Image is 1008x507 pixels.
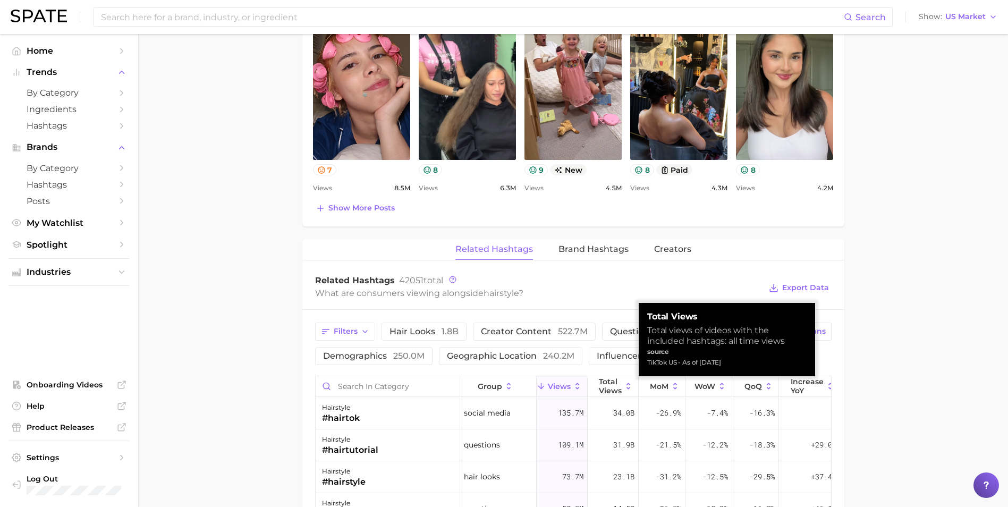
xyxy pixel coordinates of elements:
[9,176,130,193] a: Hashtags
[447,352,574,360] span: geographic location
[736,164,760,175] button: 8
[27,180,112,190] span: Hashtags
[322,444,378,457] div: #hairtutorial
[419,164,443,175] button: 8
[597,352,680,360] span: influencers
[464,438,500,451] span: questions
[11,10,67,22] img: SPATE
[27,88,112,98] span: by Category
[316,398,892,429] button: hairstyle#hairtoksocial media135.7m34.0b-26.9%-7.4%-16.3%--
[524,164,548,175] button: 9
[811,470,836,483] span: +37.4m
[27,422,112,432] span: Product Releases
[394,182,410,195] span: 8.5m
[9,450,130,466] a: Settings
[9,193,130,209] a: Posts
[419,182,438,195] span: Views
[9,117,130,134] a: Hashtags
[322,465,366,478] div: hairstyle
[562,470,583,483] span: 73.7m
[613,407,634,419] span: 34.0b
[322,476,366,488] div: #hairstyle
[537,376,588,397] button: Views
[27,121,112,131] span: Hashtags
[9,264,130,280] button: Industries
[588,376,639,397] button: Total Views
[656,470,681,483] span: -31.2%
[685,376,732,397] button: WoW
[27,267,112,277] span: Industries
[9,101,130,117] a: Ingredients
[811,438,836,451] span: +29.0m
[484,288,519,298] span: hairstyle
[606,182,622,195] span: 4.5m
[481,327,588,336] span: creator content
[455,244,533,254] span: Related Hashtags
[328,204,395,213] span: Show more posts
[313,164,337,175] button: 7
[27,46,112,56] span: Home
[322,401,360,414] div: hairstyle
[782,283,829,292] span: Export Data
[543,351,574,361] span: 240.2m
[27,67,112,77] span: Trends
[558,438,583,451] span: 109.1m
[27,104,112,114] span: Ingredients
[711,182,727,195] span: 4.3m
[9,215,130,231] a: My Watchlist
[315,323,375,341] button: Filters
[27,218,112,228] span: My Watchlist
[27,163,112,173] span: by Category
[460,376,537,397] button: group
[656,438,681,451] span: -21.5%
[399,275,423,285] span: 42051
[558,244,629,254] span: Brand Hashtags
[630,182,649,195] span: Views
[27,142,112,152] span: Brands
[315,286,761,300] div: What are consumers viewing alongside ?
[316,376,460,396] input: Search in category
[656,407,681,419] span: -26.9%
[744,382,762,391] span: QoQ
[639,376,685,397] button: MoM
[732,376,779,397] button: QoQ
[316,461,892,493] button: hairstyle#hairstylehair looks73.7m23.1b-31.2%-12.5%-29.5%+37.4m+42.3%
[389,327,459,336] span: hair looks
[855,12,886,22] span: Search
[442,326,459,336] span: 1.8b
[647,311,807,322] strong: Total Views
[558,326,588,336] span: 522.7m
[707,407,728,419] span: -7.4%
[313,182,332,195] span: Views
[464,407,511,419] span: social media
[945,14,986,20] span: US Market
[27,380,112,390] span: Onboarding Videos
[647,348,669,356] strong: source
[313,201,397,216] button: Show more posts
[749,470,775,483] span: -29.5%
[736,182,755,195] span: Views
[613,438,634,451] span: 31.9b
[766,281,831,295] button: Export Data
[27,474,121,484] span: Log Out
[749,438,775,451] span: -18.3%
[9,377,130,393] a: Onboarding Videos
[100,8,844,26] input: Search here for a brand, industry, or ingredient
[478,382,502,391] span: group
[650,382,668,391] span: MoM
[9,236,130,253] a: Spotlight
[610,327,691,336] span: questions
[9,139,130,155] button: Brands
[749,407,775,419] span: -16.3%
[916,10,1000,24] button: ShowUS Market
[817,182,833,195] span: 4.2m
[694,382,715,391] span: WoW
[27,453,112,462] span: Settings
[322,433,378,446] div: hairstyle
[702,438,728,451] span: -12.2%
[399,275,443,285] span: total
[9,398,130,414] a: Help
[9,419,130,435] a: Product Releases
[9,471,130,498] a: Log out. Currently logged in with e-mail lchokshi@estee.com.
[654,244,691,254] span: Creators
